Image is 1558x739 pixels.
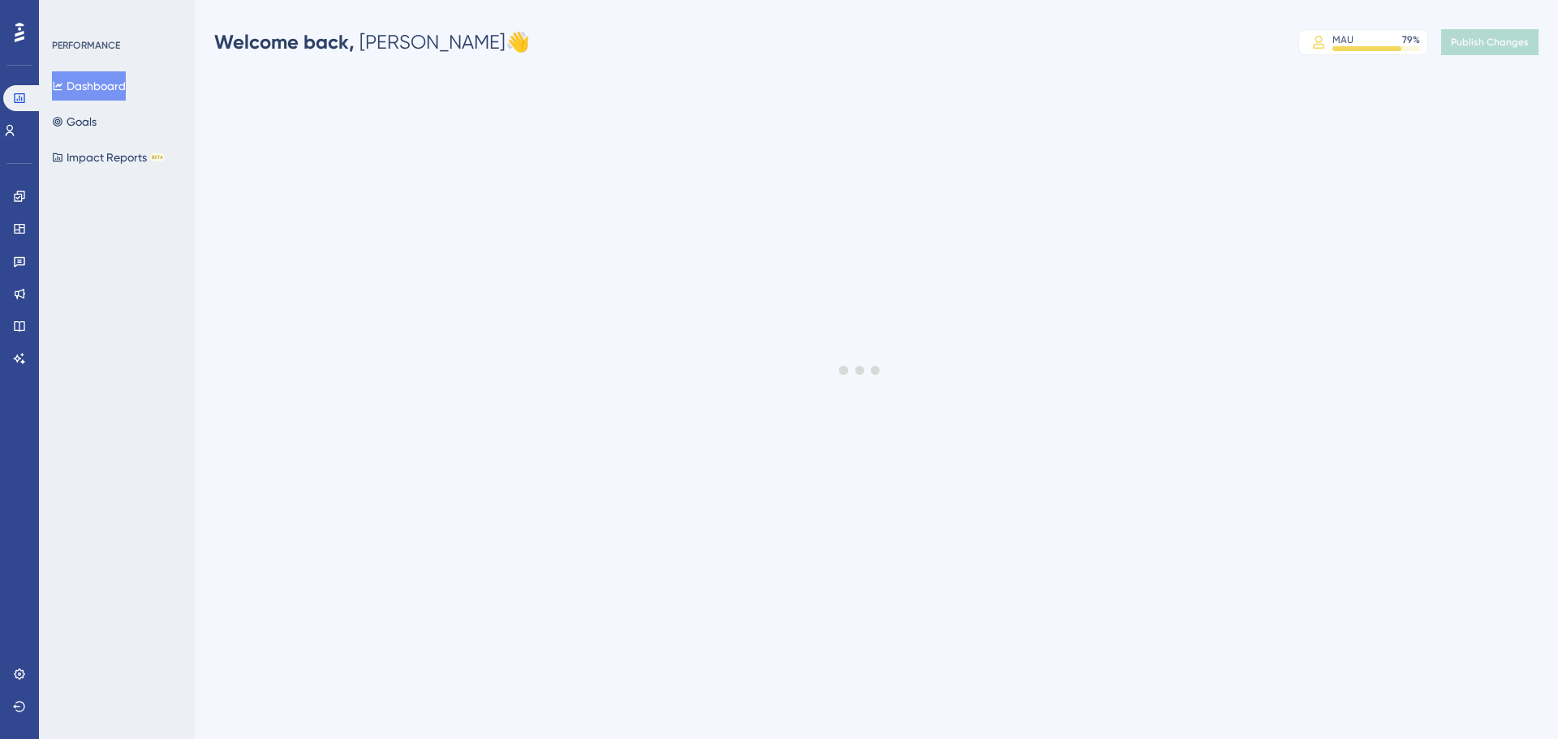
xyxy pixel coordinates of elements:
button: Impact ReportsBETA [52,143,165,172]
span: Welcome back, [214,30,355,54]
div: [PERSON_NAME] 👋 [214,29,530,55]
button: Publish Changes [1441,29,1539,55]
button: Dashboard [52,71,126,101]
div: PERFORMANCE [52,39,120,52]
div: 79 % [1402,33,1420,46]
span: Publish Changes [1451,36,1529,49]
div: BETA [150,153,165,161]
button: Goals [52,107,97,136]
div: MAU [1332,33,1354,46]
